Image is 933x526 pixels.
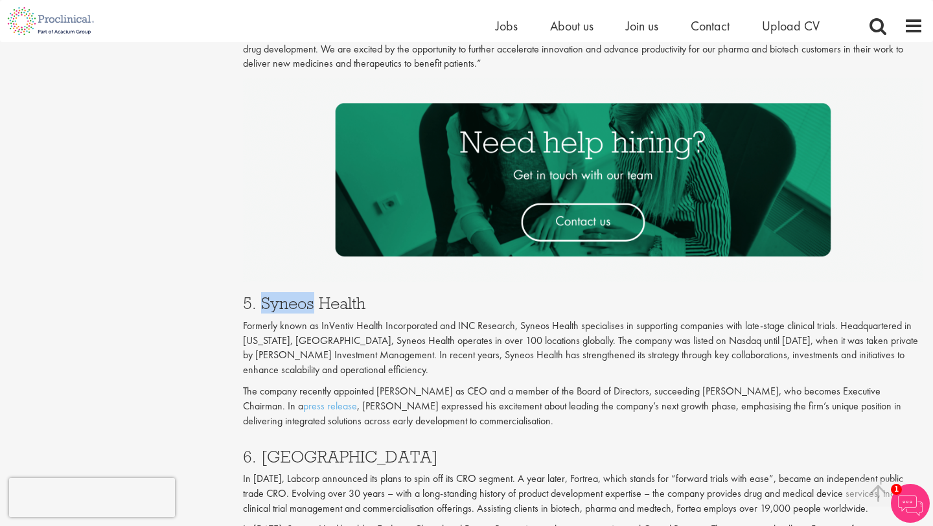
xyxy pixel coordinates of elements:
[691,17,730,34] a: Contact
[243,448,923,465] h3: 6. [GEOGRAPHIC_DATA]
[496,17,518,34] a: Jobs
[243,319,923,378] p: Formerly known as InVentiv Health Incorporated and INC Research, Syneos Health specialises in sup...
[303,399,357,413] a: press release
[891,484,902,495] span: 1
[243,295,923,312] h3: 5. Syneos Health
[626,17,658,34] a: Join us
[243,384,923,429] p: The company recently appointed [PERSON_NAME] as CEO and a member of the Board of Directors, succe...
[891,484,930,523] img: Chatbot
[550,17,593,34] a: About us
[243,472,923,516] p: In [DATE], Labcorp announced its plans to spin off its CRO segment. A year later, Fortrea, which ...
[762,17,820,34] a: Upload CV
[9,478,175,517] iframe: reCAPTCHA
